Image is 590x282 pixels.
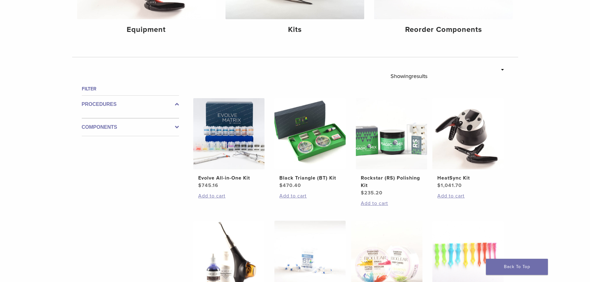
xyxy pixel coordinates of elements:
img: HeatSync Kit [432,98,504,169]
a: Black Triangle (BT) KitBlack Triangle (BT) Kit $470.40 [274,98,346,189]
p: Showing results [391,70,427,83]
a: Add to cart: “HeatSync Kit” [437,192,499,200]
h4: Filter [82,85,179,93]
bdi: 235.20 [361,190,382,196]
label: Components [82,124,179,131]
img: Evolve All-in-One Kit [193,98,264,169]
bdi: 745.16 [198,182,218,189]
span: $ [198,182,202,189]
a: Add to cart: “Rockstar (RS) Polishing Kit” [361,200,422,207]
h4: Kits [230,24,359,35]
img: Black Triangle (BT) Kit [274,98,346,169]
h4: Equipment [82,24,211,35]
a: Back To Top [486,259,548,275]
a: Add to cart: “Evolve All-in-One Kit” [198,192,260,200]
bdi: 470.40 [279,182,301,189]
a: HeatSync KitHeatSync Kit $1,041.70 [432,98,504,189]
h2: Black Triangle (BT) Kit [279,174,341,182]
span: $ [361,190,364,196]
span: $ [437,182,441,189]
label: Procedures [82,101,179,108]
a: Add to cart: “Black Triangle (BT) Kit” [279,192,341,200]
a: Rockstar (RS) Polishing KitRockstar (RS) Polishing Kit $235.20 [356,98,428,197]
h2: HeatSync Kit [437,174,499,182]
a: Evolve All-in-One KitEvolve All-in-One Kit $745.16 [193,98,265,189]
h2: Evolve All-in-One Kit [198,174,260,182]
span: $ [279,182,283,189]
h2: Rockstar (RS) Polishing Kit [361,174,422,189]
h4: Reorder Components [379,24,508,35]
bdi: 1,041.70 [437,182,462,189]
img: Rockstar (RS) Polishing Kit [356,98,427,169]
